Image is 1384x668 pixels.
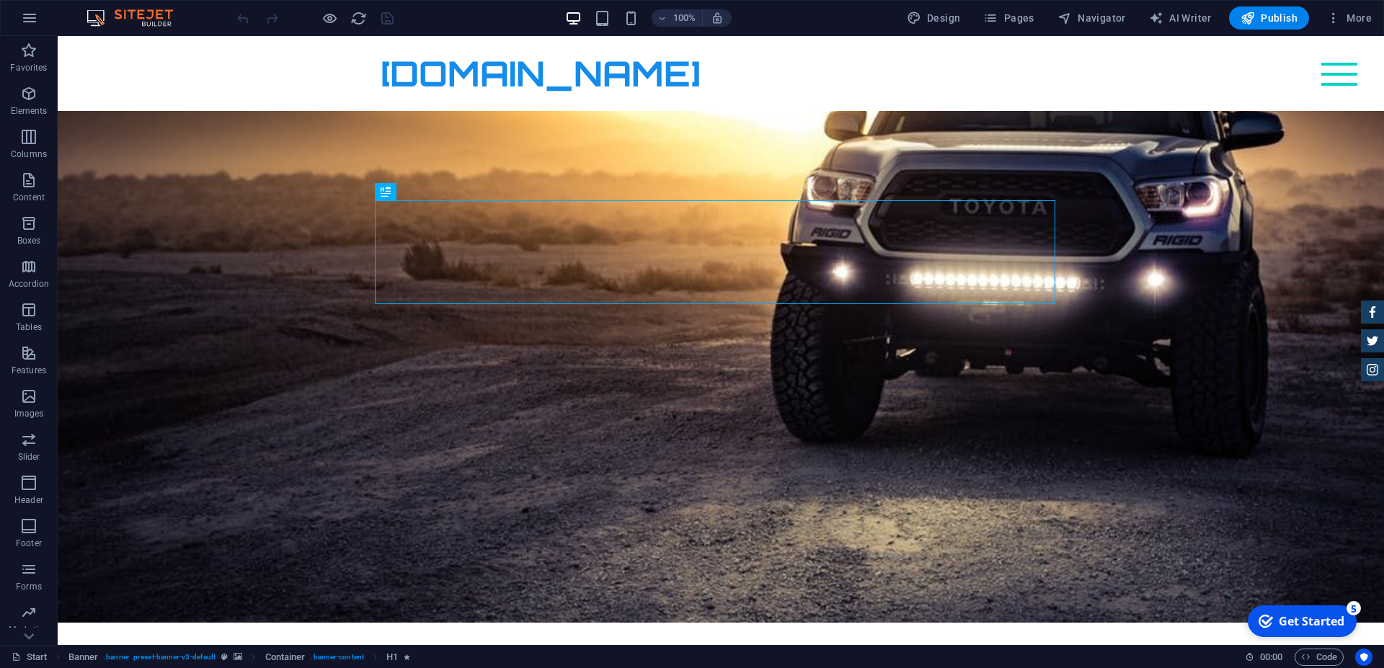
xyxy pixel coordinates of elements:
p: Slider [18,451,40,463]
p: Content [13,192,45,203]
span: AI Writer [1149,11,1212,25]
i: This element is a customizable preset [221,653,228,661]
p: Features [12,365,46,376]
p: Boxes [17,235,41,246]
p: Columns [11,148,47,160]
button: 100% [652,9,703,27]
span: Click to select. Double-click to edit [68,649,99,666]
i: Element contains an animation [404,653,410,661]
button: Navigator [1052,6,1132,30]
span: 00 00 [1260,649,1282,666]
p: Favorites [10,62,47,74]
p: Elements [11,105,48,117]
img: Editor Logo [83,9,191,27]
span: Design [907,11,961,25]
div: 5 [107,1,121,16]
div: Get Started [39,14,105,30]
button: AI Writer [1143,6,1217,30]
h6: 100% [673,9,696,27]
p: Images [14,408,44,419]
h6: Session time [1245,649,1283,666]
p: Forms [16,581,42,592]
button: Click here to leave preview mode and continue editing [321,9,338,27]
span: Click to select. Double-click to edit [386,649,398,666]
div: Design (Ctrl+Alt+Y) [901,6,967,30]
button: reload [350,9,367,27]
button: Code [1295,649,1344,666]
button: Usercentrics [1355,649,1372,666]
span: Publish [1241,11,1297,25]
button: Publish [1229,6,1309,30]
i: This element contains a background [234,653,242,661]
span: Pages [983,11,1034,25]
i: Reload page [350,10,367,27]
button: Design [901,6,967,30]
div: Get Started 5 items remaining, 0% complete [8,6,117,37]
span: More [1326,11,1372,25]
i: On resize automatically adjust zoom level to fit chosen device. [711,12,724,25]
span: Navigator [1057,11,1126,25]
p: Tables [16,321,42,333]
button: More [1321,6,1378,30]
p: Footer [16,538,42,549]
p: Marketing [9,624,48,636]
button: Pages [977,6,1039,30]
span: . banner-content [311,649,363,666]
p: Header [14,494,43,506]
nav: breadcrumb [68,649,411,666]
p: Accordion [9,278,49,290]
span: Click to select. Double-click to edit [265,649,306,666]
span: : [1270,651,1272,662]
a: Click to cancel selection. Double-click to open Pages [12,649,48,666]
span: Code [1301,649,1337,666]
span: . banner .preset-banner-v3-default [104,649,216,666]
